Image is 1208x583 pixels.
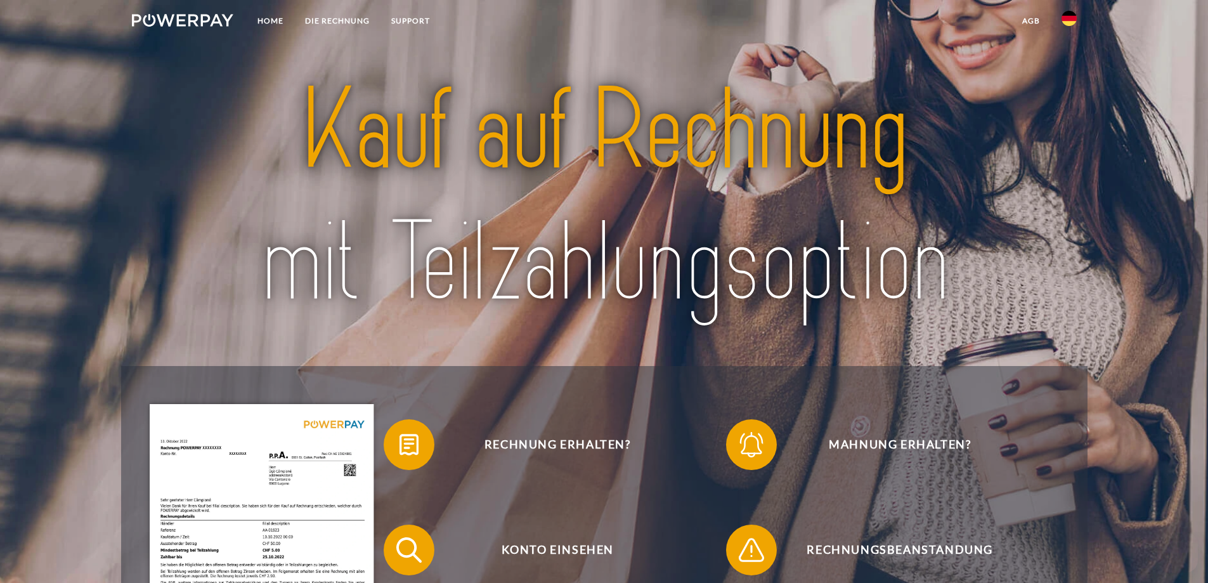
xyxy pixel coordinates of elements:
[744,525,1055,575] span: Rechnungsbeanstandung
[393,429,425,461] img: qb_bill.svg
[384,525,713,575] button: Konto einsehen
[726,525,1056,575] button: Rechnungsbeanstandung
[736,429,767,461] img: qb_bell.svg
[744,419,1055,470] span: Mahnung erhalten?
[178,58,1030,336] img: title-powerpay_de.svg
[247,10,294,32] a: Home
[402,525,713,575] span: Konto einsehen
[1011,10,1051,32] a: agb
[294,10,380,32] a: DIE RECHNUNG
[736,534,767,566] img: qb_warning.svg
[1157,532,1198,573] iframe: Schaltfläche zum Öffnen des Messaging-Fensters
[1062,11,1077,26] img: de
[384,419,713,470] button: Rechnung erhalten?
[393,534,425,566] img: qb_search.svg
[726,419,1056,470] button: Mahnung erhalten?
[132,14,234,27] img: logo-powerpay-white.svg
[380,10,441,32] a: SUPPORT
[402,419,713,470] span: Rechnung erhalten?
